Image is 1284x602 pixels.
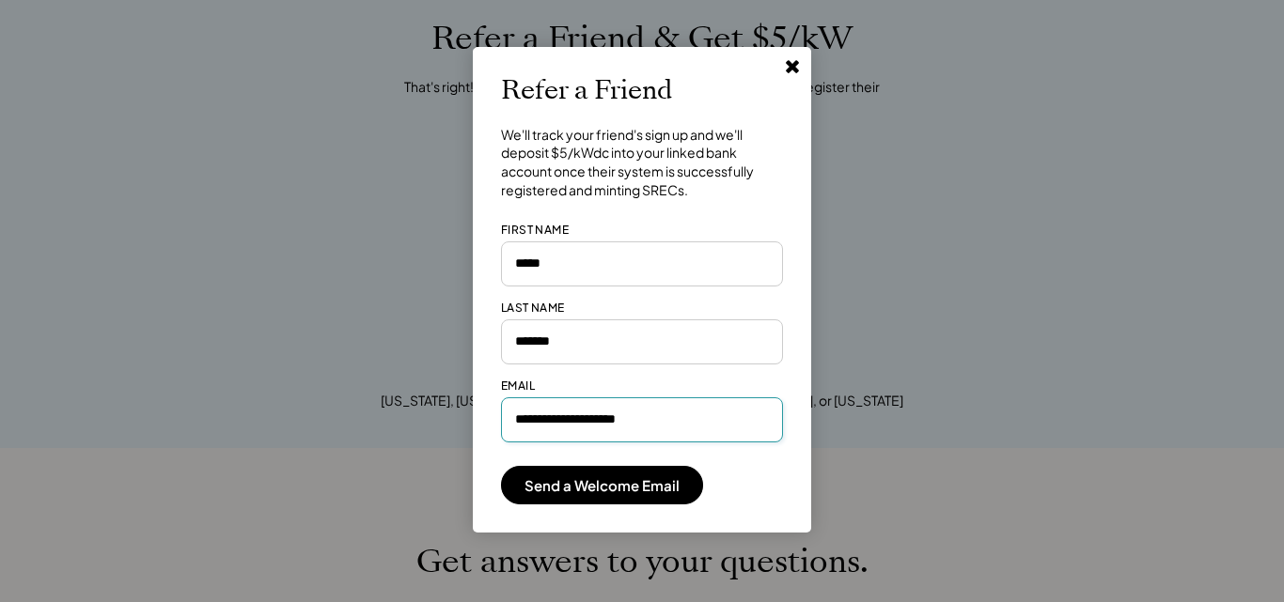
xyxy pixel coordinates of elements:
[501,126,783,199] div: We'll track your friend's sign up and we'll deposit $5/kWdc into your linked bank account once th...
[501,223,569,239] div: FIRST NAME
[501,75,672,107] h2: Refer a Friend
[501,301,565,316] div: LAST NAME
[501,378,535,394] div: EMAIL
[501,466,703,504] button: Send a Welcome Email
